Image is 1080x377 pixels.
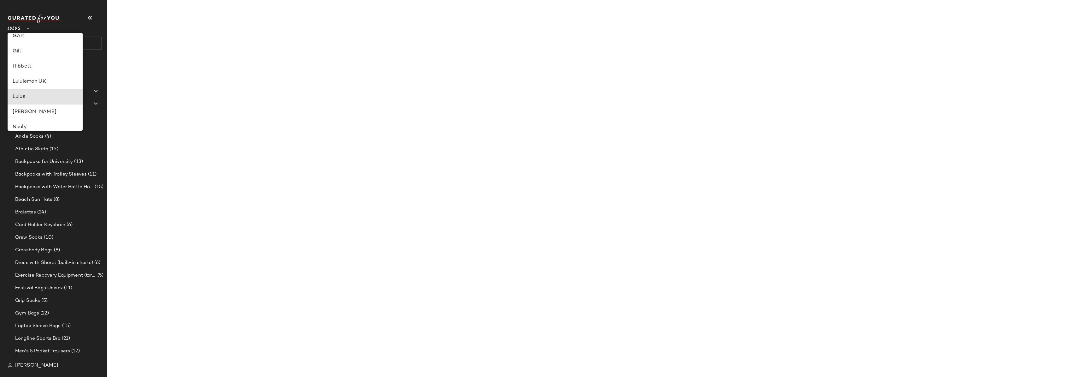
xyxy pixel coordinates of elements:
span: (15) [48,146,58,153]
span: (15) [61,322,71,330]
div: Lulus [13,93,78,101]
span: Grip Socks [15,297,40,304]
span: (10) [43,234,53,241]
span: Crew Socks [15,234,43,241]
span: Crossbody Bags [15,247,53,254]
span: Gym Bags [15,310,39,317]
div: GAP [13,33,78,40]
span: (6) [65,221,73,229]
div: Gilt [13,48,78,55]
span: (17) [70,348,80,355]
div: Hibbett [13,63,78,70]
span: Athletic Skirts [15,146,48,153]
span: (11) [87,171,97,178]
div: [PERSON_NAME] [13,108,78,116]
span: (24) [36,209,46,216]
span: (8) [52,196,60,203]
span: Festival Bags Unisex [15,284,63,292]
span: Backpacks for University [15,158,73,165]
span: (21) [61,335,70,342]
span: Exercise Recovery Equipment (target mobility + muscle recovery equipment) [15,272,96,279]
span: [PERSON_NAME] [15,362,58,369]
span: (5) [40,297,47,304]
span: (15) [93,183,103,191]
span: Men's 5 Pocket Trousers [15,348,70,355]
div: Lululemon UK [13,78,78,86]
span: Beach Sun Hats [15,196,52,203]
img: svg%3e [8,363,13,368]
span: (8) [53,247,60,254]
span: Backpacks with Trolley Sleeves [15,171,87,178]
span: Lulus [8,21,21,33]
span: Ankle Socks [15,133,44,140]
span: Longline Sports Bra [15,335,61,342]
span: (13) [73,158,83,165]
span: Backpacks with Water Bottle Holder [15,183,93,191]
span: (6) [93,259,100,266]
span: (4) [44,133,51,140]
span: (11) [63,284,73,292]
span: (22) [39,310,49,317]
span: Card Holder Keychain [15,221,65,229]
span: Laptop Sleeve Bags [15,322,61,330]
img: cfy_white_logo.C9jOOHJF.svg [8,15,61,23]
div: Nuuly [13,123,78,131]
span: (5) [96,272,103,279]
div: undefined-list [8,33,83,131]
span: Bralettes [15,209,36,216]
span: Dress with Shorts (built-in shorts) [15,259,93,266]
